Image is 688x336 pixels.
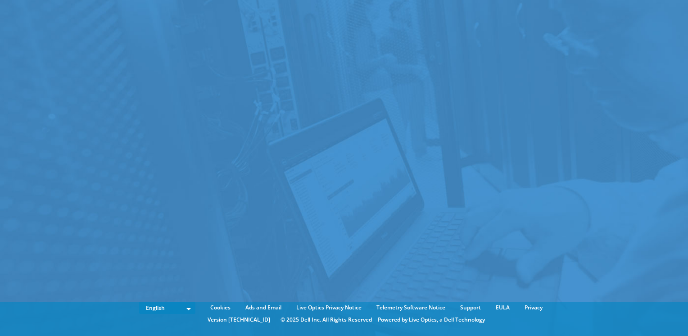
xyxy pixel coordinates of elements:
[453,303,488,313] a: Support
[204,303,237,313] a: Cookies
[378,315,485,325] li: Powered by Live Optics, a Dell Technology
[370,303,452,313] a: Telemetry Software Notice
[276,315,376,325] li: © 2025 Dell Inc. All Rights Reserved
[239,303,288,313] a: Ads and Email
[290,303,368,313] a: Live Optics Privacy Notice
[203,315,275,325] li: Version [TECHNICAL_ID]
[489,303,516,313] a: EULA
[518,303,549,313] a: Privacy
